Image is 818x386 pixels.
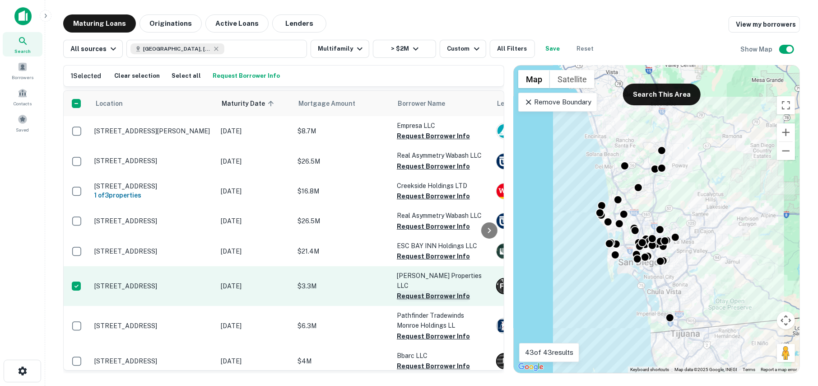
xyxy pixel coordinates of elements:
[221,356,288,366] p: [DATE]
[3,85,42,109] a: Contacts
[14,47,31,55] span: Search
[397,161,470,172] button: Request Borrower Info
[397,251,470,262] button: Request Borrower Info
[397,191,470,202] button: Request Borrower Info
[392,91,492,116] th: Borrower Name
[525,347,573,358] p: 43 of 43 results
[169,69,203,83] button: Select all
[373,40,436,58] button: > $2M
[311,40,369,58] button: Multifamily
[216,91,293,116] th: Maturity Date
[95,98,123,109] span: Location
[221,186,288,196] p: [DATE]
[502,356,506,366] p: I I
[397,181,487,191] p: Creekside Holdings LTD
[205,14,269,33] button: Active Loans
[3,111,42,135] a: Saved
[222,98,277,109] span: Maturity Date
[398,98,445,109] span: Borrower Name
[94,247,212,255] p: [STREET_ADDRESS]
[139,14,202,33] button: Originations
[90,91,216,116] th: Location
[397,311,487,330] p: Pathfinder Tradewinds Monroe Holdings LL
[500,282,509,291] p: F R
[94,282,212,290] p: [STREET_ADDRESS]
[221,321,288,331] p: [DATE]
[143,45,211,53] span: [GEOGRAPHIC_DATA], [GEOGRAPHIC_DATA], [GEOGRAPHIC_DATA]
[524,97,591,108] p: Remove Boundary
[777,123,795,141] button: Zoom in
[221,246,288,256] p: [DATE]
[516,361,546,373] img: Google
[221,216,288,226] p: [DATE]
[297,156,388,166] p: $26.5M
[440,40,486,58] button: Custom
[297,186,388,196] p: $16.8M
[12,74,33,81] span: Borrowers
[397,361,470,372] button: Request Borrower Info
[397,291,470,301] button: Request Borrower Info
[777,142,795,160] button: Zoom out
[397,331,470,342] button: Request Borrower Info
[16,126,29,133] span: Saved
[94,217,212,225] p: [STREET_ADDRESS]
[14,100,32,107] span: Contacts
[297,281,388,291] p: $3.3M
[221,126,288,136] p: [DATE]
[397,131,470,141] button: Request Borrower Info
[221,281,288,291] p: [DATE]
[94,127,212,135] p: [STREET_ADDRESS][PERSON_NAME]
[623,84,701,105] button: Search This Area
[777,311,795,330] button: Map camera controls
[126,40,307,58] button: [GEOGRAPHIC_DATA], [GEOGRAPHIC_DATA], [GEOGRAPHIC_DATA]
[293,91,392,116] th: Mortgage Amount
[94,357,212,365] p: [STREET_ADDRESS]
[297,356,388,366] p: $4M
[297,216,388,226] p: $26.5M
[490,40,535,58] button: All Filters
[71,71,101,81] h6: 1 Selected
[518,70,550,88] button: Show street map
[740,44,774,54] h6: Show Map
[210,69,282,83] button: Request Borrower Info
[297,321,388,331] p: $6.3M
[630,367,669,373] button: Keyboard shortcuts
[447,43,482,54] div: Custom
[397,221,470,232] button: Request Borrower Info
[743,367,755,372] a: Terms (opens in new tab)
[297,246,388,256] p: $21.4M
[397,151,487,160] p: Real Asymmetry Wabash LLC
[761,367,797,372] a: Report a map error
[63,40,123,58] button: All sources
[14,7,32,25] img: capitalize-icon.png
[63,14,136,33] button: Maturing Loans
[397,241,487,251] p: ESC BAY INN Holdings LLC
[3,58,42,83] a: Borrowers
[70,43,119,54] div: All sources
[514,66,799,373] div: 0 0
[3,32,42,56] a: Search
[571,40,600,58] button: Reset
[777,96,795,114] button: Toggle fullscreen view
[777,344,795,362] button: Drag Pegman onto the map to open Street View
[516,361,546,373] a: Open this area in Google Maps (opens a new window)
[297,126,388,136] p: $8.7M
[539,40,567,58] button: Save your search to get updates of matches that match your search criteria.
[550,70,595,88] button: Show satellite imagery
[221,156,288,166] p: [DATE]
[94,157,212,165] p: [STREET_ADDRESS]
[397,271,487,291] p: [PERSON_NAME] Properties LLC
[94,182,212,190] p: [STREET_ADDRESS]
[112,69,162,83] button: Clear selection
[272,14,326,33] button: Lenders
[94,190,212,200] h6: 1 of 3 properties
[397,121,487,131] p: Empresa LLC
[729,16,800,33] a: View my borrowers
[674,367,737,372] span: Map data ©2025 Google, INEGI
[94,322,212,330] p: [STREET_ADDRESS]
[298,98,367,109] span: Mortgage Amount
